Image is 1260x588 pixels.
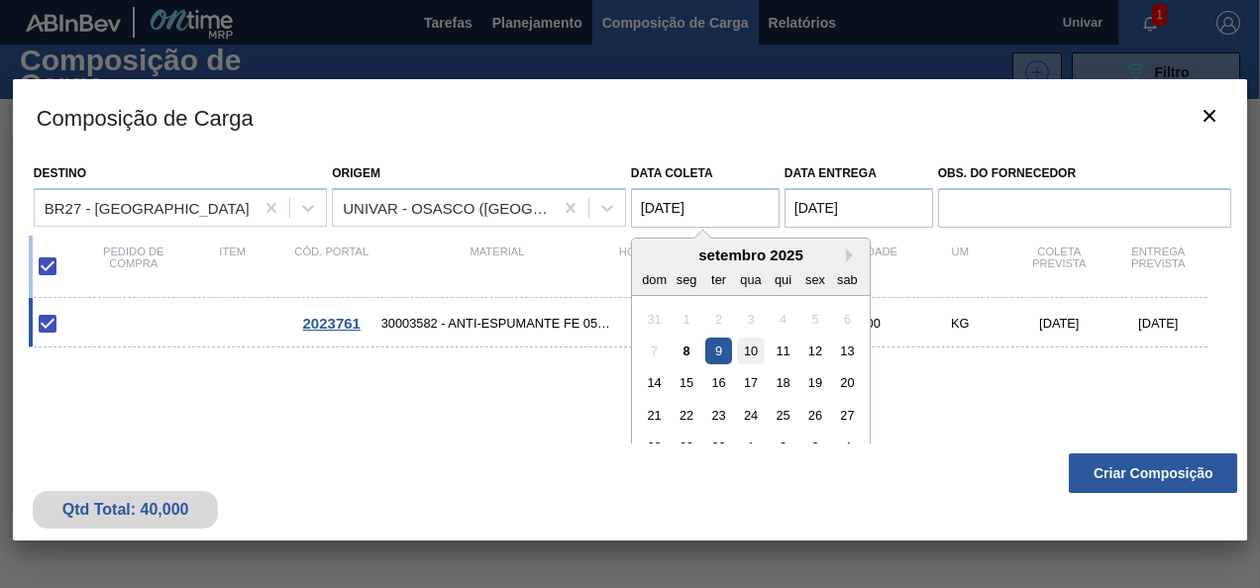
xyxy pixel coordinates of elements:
[282,245,381,287] div: Cód. Portal
[737,338,764,364] div: Choose quarta-feira, 10 de setembro de 2025
[673,265,699,292] div: seg
[1009,316,1108,331] div: [DATE]
[1069,453,1237,493] button: Criar Composição
[84,245,183,287] div: Pedido de compra
[13,79,1248,154] h3: Composição de Carga
[1009,245,1108,287] div: Coleta Prevista
[1108,245,1207,287] div: Entrega Prevista
[770,305,796,332] div: Not available quinta-feira, 4 de setembro de 2025
[770,265,796,292] div: qui
[834,338,861,364] div: Choose sábado, 13 de setembro de 2025
[801,305,828,332] div: Not available sexta-feira, 5 de setembro de 2025
[332,166,380,180] label: Origem
[641,305,668,332] div: Not available domingo, 31 de agosto de 2025
[705,305,732,332] div: Not available terça-feira, 2 de setembro de 2025
[632,246,870,263] div: setembro 2025
[737,265,764,292] div: qua
[638,303,863,463] div: month 2025-09
[48,501,204,519] div: Qtd Total: 40,000
[613,245,712,287] div: Hora Entrega
[631,166,713,180] label: Data coleta
[834,369,861,396] div: Choose sábado, 20 de setembro de 2025
[343,199,555,216] div: UNIVAR - OSASCO ([GEOGRAPHIC_DATA])
[737,369,764,396] div: Choose quarta-feira, 17 de setembro de 2025
[1108,316,1207,331] div: [DATE]
[801,402,828,429] div: Choose sexta-feira, 26 de setembro de 2025
[801,338,828,364] div: Choose sexta-feira, 12 de setembro de 2025
[641,402,668,429] div: Choose domingo, 21 de setembro de 2025
[673,305,699,332] div: Not available segunda-feira, 1 de setembro de 2025
[737,305,764,332] div: Not available quarta-feira, 3 de setembro de 2025
[801,265,828,292] div: sex
[910,316,1009,331] div: KG
[45,199,250,216] div: BR27 - [GEOGRAPHIC_DATA]
[737,402,764,429] div: Choose quarta-feira, 24 de setembro de 2025
[910,245,1009,287] div: UM
[737,434,764,460] div: Choose quarta-feira, 1 de outubro de 2025
[673,338,699,364] div: Choose segunda-feira, 8 de setembro de 2025
[705,369,732,396] div: Choose terça-feira, 16 de setembro de 2025
[938,159,1232,188] label: Obs. do Fornecedor
[801,434,828,460] div: Choose sexta-feira, 3 de outubro de 2025
[770,402,796,429] div: Choose quinta-feira, 25 de setembro de 2025
[801,369,828,396] div: Choose sexta-feira, 19 de setembro de 2025
[834,305,861,332] div: Not available sábado, 6 de setembro de 2025
[770,338,796,364] div: Choose quinta-feira, 11 de setembro de 2025
[641,434,668,460] div: Choose domingo, 28 de setembro de 2025
[846,248,860,262] button: Next Month
[834,434,861,460] div: Choose sábado, 4 de outubro de 2025
[705,265,732,292] div: ter
[641,338,668,364] div: Not available domingo, 7 de setembro de 2025
[770,369,796,396] div: Choose quinta-feira, 18 de setembro de 2025
[641,265,668,292] div: dom
[785,188,933,228] input: dd/mm/yyyy
[303,315,361,332] span: 2023761
[705,338,732,364] div: Choose terça-feira, 9 de setembro de 2025
[631,188,780,228] input: dd/mm/yyyy
[705,402,732,429] div: Choose terça-feira, 23 de setembro de 2025
[641,369,668,396] div: Choose domingo, 14 de setembro de 2025
[834,265,861,292] div: sab
[785,166,877,180] label: Data entrega
[673,369,699,396] div: Choose segunda-feira, 15 de setembro de 2025
[34,166,86,180] label: Destino
[381,316,614,331] span: 30003582 - ANTI-ESPUMANTE FE 05.17
[673,434,699,460] div: Choose segunda-feira, 29 de setembro de 2025
[282,315,381,332] div: Ir para o Pedido
[183,245,282,287] div: Item
[673,402,699,429] div: Choose segunda-feira, 22 de setembro de 2025
[705,434,732,460] div: Choose terça-feira, 30 de setembro de 2025
[834,402,861,429] div: Choose sábado, 27 de setembro de 2025
[381,245,614,287] div: Material
[770,434,796,460] div: Choose quinta-feira, 2 de outubro de 2025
